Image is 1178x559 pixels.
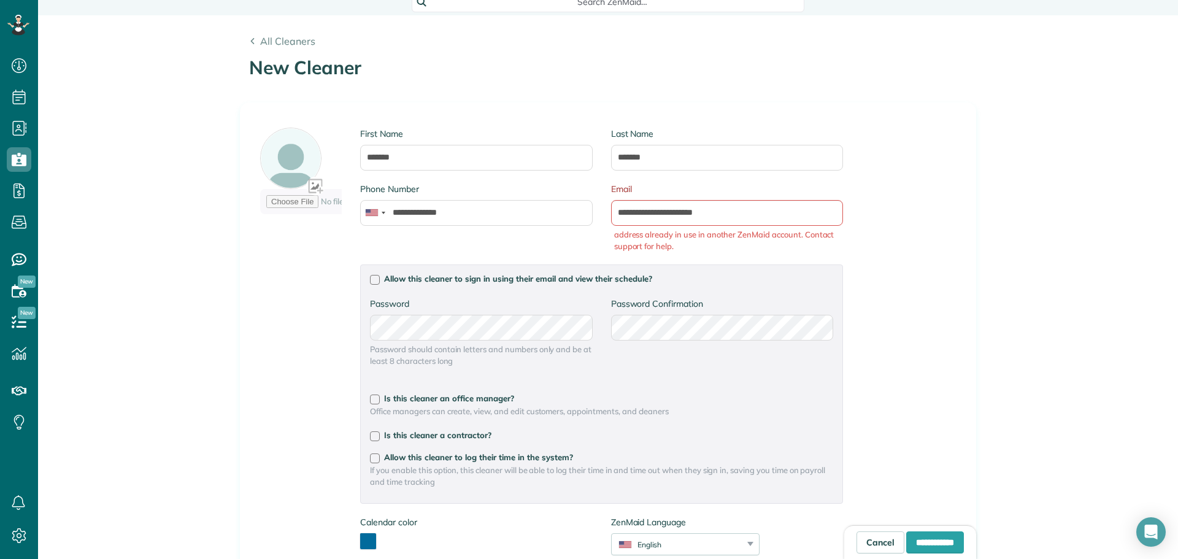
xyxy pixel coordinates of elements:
span: New [18,276,36,288]
span: Allow this cleaner to sign in using their email and view their schedule? [384,274,652,283]
h1: New Cleaner [249,58,967,78]
span: Is this cleaner an office manager? [384,393,514,403]
label: Password Confirmation [611,298,833,310]
label: First Name [360,128,592,140]
span: Is this cleaner a contractor? [384,430,491,440]
a: Cancel [857,531,904,553]
label: ZenMaid Language [611,516,760,528]
span: Allow this cleaner to log their time in the system? [384,452,573,462]
span: If you enable this option, this cleaner will be able to log their time in and time out when they ... [370,465,833,488]
label: Phone Number [360,183,592,195]
span: New [18,307,36,319]
div: Open Intercom Messenger [1136,517,1166,547]
label: Last Name [611,128,843,140]
span: Office managers can create, view, and edit customers, appointments, and cleaners [370,406,833,417]
label: Email [611,183,843,195]
span: Password should contain letters and numbers only and be at least 8 characters long [370,344,592,367]
div: English [612,539,744,550]
div: United States: +1 [361,201,389,225]
a: All Cleaners [249,34,315,48]
span: address already in use in another ZenMaid account. Contact support for help. [614,229,843,252]
label: Calendar color [360,516,417,528]
span: All Cleaners [260,35,315,47]
button: toggle color picker dialog [360,533,376,549]
label: Password [370,298,592,310]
